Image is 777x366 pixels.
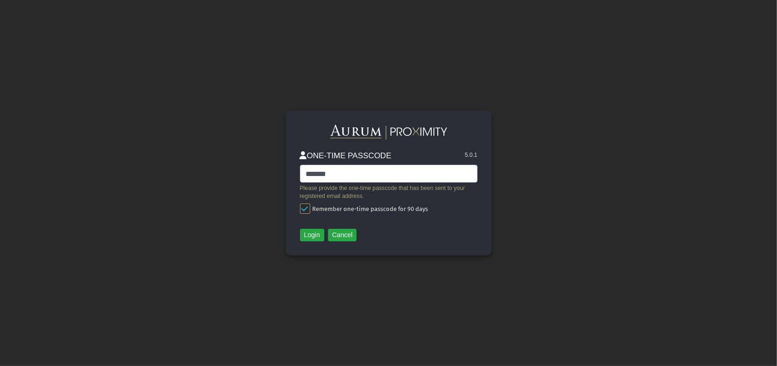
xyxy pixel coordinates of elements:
[300,151,392,161] h3: ONE-TIME PASSCODE
[310,205,428,212] span: Remember one-time passcode for 90 days
[300,229,324,242] button: Login
[300,184,478,200] div: Please provide the one-time passcode that has been sent to your registered email address.
[330,125,447,140] img: Aurum-Proximity%20white.svg
[328,229,357,242] button: Cancel
[465,151,478,165] div: 5.0.1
